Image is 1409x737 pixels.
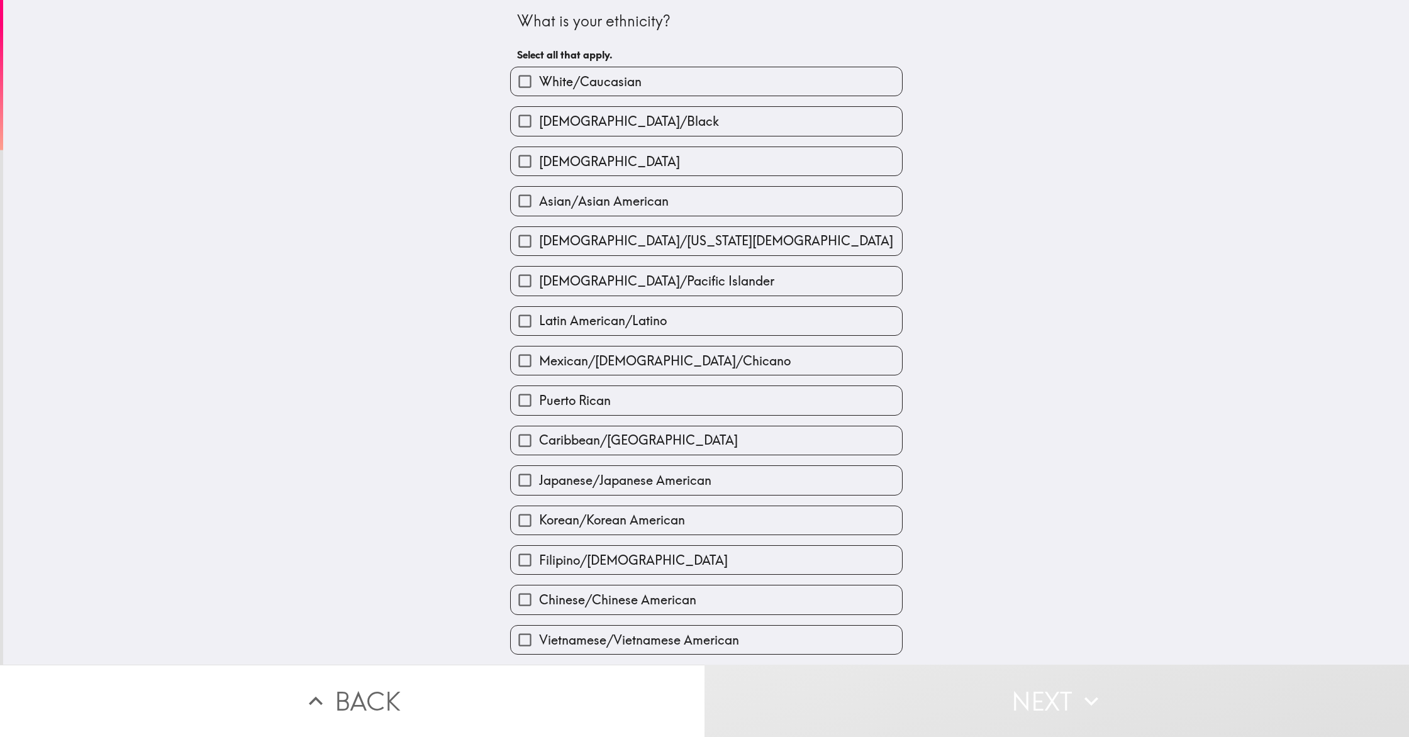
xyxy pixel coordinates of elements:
div: What is your ethnicity? [517,11,896,32]
span: Mexican/[DEMOGRAPHIC_DATA]/Chicano [539,352,791,370]
button: Latin American/Latino [511,307,902,335]
button: Asian/Asian American [511,187,902,215]
button: Caribbean/[GEOGRAPHIC_DATA] [511,426,902,455]
span: Vietnamese/Vietnamese American [539,631,739,649]
span: [DEMOGRAPHIC_DATA]/Black [539,113,719,130]
span: Puerto Rican [539,392,611,409]
button: Chinese/Chinese American [511,585,902,614]
span: Chinese/Chinese American [539,591,696,609]
span: [DEMOGRAPHIC_DATA]/Pacific Islander [539,272,774,290]
span: Caribbean/[GEOGRAPHIC_DATA] [539,431,738,449]
span: [DEMOGRAPHIC_DATA]/[US_STATE][DEMOGRAPHIC_DATA] [539,232,893,250]
button: [DEMOGRAPHIC_DATA]/Black [511,107,902,135]
span: Korean/Korean American [539,511,685,529]
button: [DEMOGRAPHIC_DATA]/[US_STATE][DEMOGRAPHIC_DATA] [511,227,902,255]
button: Filipino/[DEMOGRAPHIC_DATA] [511,546,902,574]
button: Puerto Rican [511,386,902,414]
button: [DEMOGRAPHIC_DATA] [511,147,902,175]
button: Mexican/[DEMOGRAPHIC_DATA]/Chicano [511,346,902,375]
span: [DEMOGRAPHIC_DATA] [539,153,680,170]
span: Asian/Asian American [539,192,669,210]
button: White/Caucasian [511,67,902,96]
span: White/Caucasian [539,73,642,91]
button: Korean/Korean American [511,506,902,535]
h6: Select all that apply. [517,48,896,62]
span: Japanese/Japanese American [539,472,711,489]
button: Next [704,665,1409,737]
span: Filipino/[DEMOGRAPHIC_DATA] [539,551,728,569]
button: [DEMOGRAPHIC_DATA]/Pacific Islander [511,267,902,295]
button: Japanese/Japanese American [511,466,902,494]
button: Vietnamese/Vietnamese American [511,626,902,654]
span: Latin American/Latino [539,312,667,330]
